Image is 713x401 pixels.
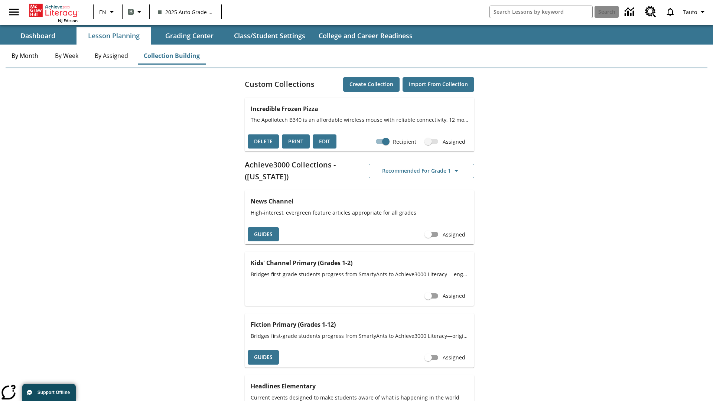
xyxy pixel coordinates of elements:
[251,319,468,330] h3: Fiction Primary (Grades 1-12)
[490,6,592,18] input: search field
[22,384,76,401] button: Support Offline
[369,164,474,178] button: Recommended for Grade 1
[443,353,465,361] span: Assigned
[313,27,419,45] button: College and Career Readiness
[228,27,311,45] button: Class/Student Settings
[99,8,106,16] span: EN
[6,47,44,65] button: By Month
[3,1,25,23] button: Open side menu
[251,258,468,268] h3: Kids' Channel Primary (Grades 1-2)
[129,7,133,16] span: B
[443,231,465,238] span: Assigned
[48,47,85,65] button: By Week
[680,5,710,19] button: Profile/Settings
[76,27,151,45] button: Lesson Planning
[248,350,279,365] button: Guides
[620,2,641,22] a: Data Center
[245,159,359,183] h2: Achieve3000 Collections - ([US_STATE])
[393,138,416,146] span: Recipient
[251,209,468,216] span: High-interest, evergreen feature articles appropriate for all grades
[313,134,336,149] button: Edit
[38,390,70,395] span: Support Offline
[1,27,75,45] button: Dashboard
[343,77,400,92] button: Create Collection
[443,292,465,300] span: Assigned
[245,78,315,90] h2: Custom Collections
[251,116,468,124] span: The Apollotech B340 is an affordable wireless mouse with reliable connectivity, 12 months battery...
[29,3,78,18] a: Home
[641,2,661,22] a: Resource Center, Will open in new tab
[282,134,310,149] button: Print, will open in a new window
[251,270,468,278] span: Bridges first-grade students progress from SmartyAnts to Achieve3000 Literacy— engaging evergreen...
[89,47,134,65] button: By Assigned
[125,5,147,19] button: Boost Class color is gray green. Change class color
[251,381,468,391] h3: Headlines Elementary
[683,8,697,16] span: Tauto
[29,2,78,23] div: Home
[661,2,680,22] a: Notifications
[251,196,468,206] h3: News Channel
[96,5,120,19] button: Language: EN, Select a language
[443,138,465,146] span: Assigned
[251,332,468,340] span: Bridges first-grade students progress from SmartyAnts to Achieve3000 Literacy—original, episodic ...
[158,8,213,16] span: 2025 Auto Grade 1 B
[58,18,78,23] span: NJ Edition
[251,104,468,114] h3: Incredible Frozen Pizza
[138,47,206,65] button: Collection Building
[403,77,474,92] button: Import from Collection
[248,227,279,242] button: Guides
[152,27,227,45] button: Grading Center
[248,134,279,149] button: Delete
